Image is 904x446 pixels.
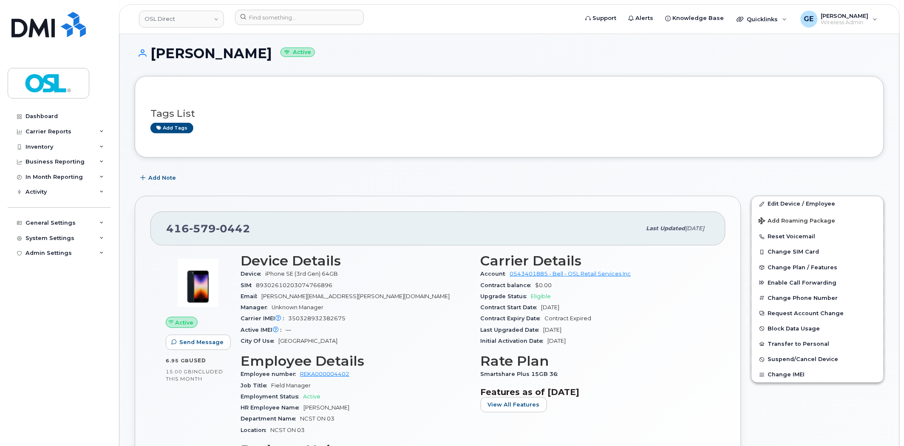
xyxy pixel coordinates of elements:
span: [PERSON_NAME][EMAIL_ADDRESS][PERSON_NAME][DOMAIN_NAME] [261,293,450,299]
h3: Device Details [241,253,470,268]
button: Transfer to Personal [752,336,884,352]
span: $0.00 [536,282,552,288]
span: 89302610203074766896 [256,282,332,288]
span: Add Roaming Package [759,217,836,226]
span: 0442 [216,222,250,235]
span: Initial Activation Date [481,338,548,344]
span: [GEOGRAPHIC_DATA] [278,338,337,344]
h3: Tags List [150,108,868,119]
span: 579 [189,222,216,235]
span: Carrier IMEI [241,315,288,322]
span: Location [241,427,270,433]
h3: Features as of [DATE] [481,387,711,397]
button: Change IMEI [752,367,884,382]
span: SIM [241,282,256,288]
span: Contract balance [481,282,536,288]
span: Knowledge Base [673,14,724,23]
button: Add Roaming Package [752,212,884,229]
a: Add tags [150,123,193,133]
span: Unknown Manager [272,304,323,311]
h1: [PERSON_NAME] [135,46,884,61]
button: Suspend/Cancel Device [752,352,884,367]
div: Gregory Easton [795,11,884,28]
span: Contract Expired [545,315,592,322]
button: Change SIM Card [752,244,884,260]
span: Device [241,271,265,277]
span: Suspend/Cancel Device [768,356,839,363]
span: included this month [166,368,223,382]
input: Find something... [235,10,364,25]
span: [DATE] [548,338,566,344]
span: Support [593,14,617,23]
span: Employee number [241,371,300,377]
button: Send Message [166,335,231,350]
span: Active IMEI [241,327,286,333]
a: Alerts [623,10,660,27]
a: OSL Direct [139,11,224,28]
span: NCST ON 03 [300,415,334,422]
span: Send Message [179,338,224,346]
span: Change Plan / Features [768,264,838,271]
span: Job Title [241,382,271,389]
span: — [286,327,291,333]
span: used [189,357,206,364]
div: Quicklinks [731,11,793,28]
span: [PERSON_NAME] [303,404,349,411]
span: Email [241,293,261,299]
span: [DATE] [541,304,560,311]
span: iPhone SE (3rd Gen) 64GB [265,271,338,277]
a: 0543401885 - Bell - OSL Retail Services Inc [510,271,631,277]
span: [PERSON_NAME] [821,12,869,19]
button: Enable Call Forwarding [752,275,884,291]
span: GE [804,14,814,24]
span: Account [481,271,510,277]
span: 350328932382675 [288,315,346,322]
span: Wireless Admin [821,19,869,26]
span: Smartshare Plus 15GB 36 [481,371,562,377]
span: 15.00 GB [166,369,192,375]
span: Employment Status [241,393,303,400]
span: Contract Expiry Date [481,315,545,322]
h3: Rate Plan [481,353,711,369]
h3: Carrier Details [481,253,711,268]
span: Active [176,319,194,327]
button: Request Account Change [752,306,884,321]
span: Department Name [241,415,300,422]
a: Edit Device / Employee [752,196,884,212]
a: Support [580,10,623,27]
a: REKA000004402 [300,371,349,377]
span: Enable Call Forwarding [768,279,837,286]
span: View All Features [488,401,540,409]
button: Reset Voicemail [752,229,884,244]
span: Field Manager [271,382,311,389]
span: City Of Use [241,338,278,344]
img: image20231002-3703462-1angbar.jpeg [173,257,224,308]
span: NCST ON 03 [270,427,305,433]
span: [DATE] [686,225,705,231]
span: Last updated [646,225,686,231]
span: Upgrade Status [481,293,531,299]
span: Eligible [531,293,551,299]
span: HR Employee Name [241,404,303,411]
button: View All Features [481,397,547,412]
span: Contract Start Date [481,304,541,311]
a: Knowledge Base [660,10,730,27]
button: Block Data Usage [752,321,884,336]
h3: Employee Details [241,353,470,369]
span: Manager [241,304,272,311]
span: Active [303,393,320,400]
span: Add Note [148,174,176,182]
span: 416 [166,222,250,235]
span: Alerts [636,14,654,23]
button: Change Plan / Features [752,260,884,275]
span: [DATE] [544,327,562,333]
span: Quicklinks [747,16,778,23]
small: Active [281,48,315,57]
button: Add Note [135,170,183,186]
span: Last Upgraded Date [481,327,544,333]
span: 6.95 GB [166,358,189,364]
button: Change Phone Number [752,291,884,306]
